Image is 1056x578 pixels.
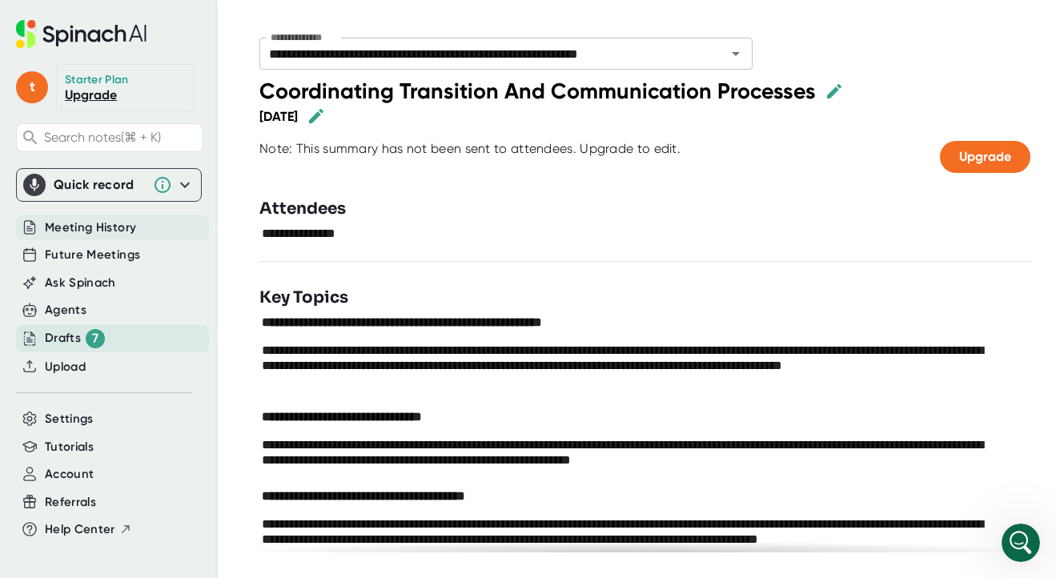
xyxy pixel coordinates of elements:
textarea: Message… [14,409,307,436]
div: Timothy says… [13,126,307,174]
div: Close [281,6,310,35]
span: t [16,71,48,103]
div: Fin says… [13,328,307,399]
a: Source reference 9027591: [50,217,63,230]
span: Help Center [45,520,115,539]
div: Quick record [54,177,145,193]
button: Upload attachment [76,443,89,456]
button: Referrals [45,493,96,512]
button: Upload [45,358,86,376]
span: Search notes (⌘ + K) [44,130,199,145]
button: Home [251,6,281,37]
button: Help Center [45,520,132,539]
button: Settings [45,410,94,428]
div: Note: This summary has not been sent to attendees. Upgrade to edit. [259,141,681,173]
button: Account [45,465,94,484]
button: Emoji picker [25,443,38,456]
div: Fin says… [13,174,307,328]
div: To copy a transcript in Starter, go to your dashboard and navigate to the Meeting Notes tab. Sele... [26,183,295,262]
div: How do I copy a trascript in Starter [98,135,295,151]
button: go back [10,6,41,37]
div: Fin says… [13,62,307,126]
img: Profile image for Fin [46,9,71,34]
div: Did that answer your question? [26,338,202,354]
div: To copy a transcript in Starter, go to your dashboard and navigate to the Meeting Notes tab.Sourc... [13,174,307,327]
button: Tutorials [45,438,94,456]
div: The Starter plan includes unlimited recording and transcripts, so you'll have access to copy your... [26,270,295,317]
iframe: Intercom live chat [1002,524,1040,562]
a: Upgrade [65,87,117,102]
div: Drafts [45,329,105,348]
button: Upgrade [940,141,1030,173]
button: Open [725,42,747,65]
div: Starter Plan [65,73,129,87]
button: Send a message… [275,436,300,462]
a: Source reference 131963038: [171,303,184,316]
button: Meeting History [45,219,136,237]
div: Did that answer your question?Fin • Just now [13,328,215,363]
button: Start recording [102,443,114,456]
button: Ask Spinach [45,274,116,292]
a: Source reference 5829258: [199,248,211,261]
span: Upgrade [959,149,1011,164]
div: 7 [86,329,105,348]
div: Fin • Just now [26,366,92,375]
div: How do I copy a trascript in Starter [86,126,307,161]
div: Quick record [23,169,195,201]
div: Hi! Please select a topic below so we can get you the right help. [13,62,263,113]
h3: Attendees [259,197,346,221]
button: Gif picker [50,443,63,456]
div: [DATE] [259,109,298,124]
div: Coordinating Transition And Communication Processes [259,78,816,104]
h3: Key Topics [259,286,348,310]
button: Future Meetings [45,246,140,264]
h1: Fin [78,15,97,27]
div: Hi! Please select a topic below so we can get you the right help. [26,72,250,103]
button: Agents [45,301,86,319]
button: Drafts 7 [45,329,105,348]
